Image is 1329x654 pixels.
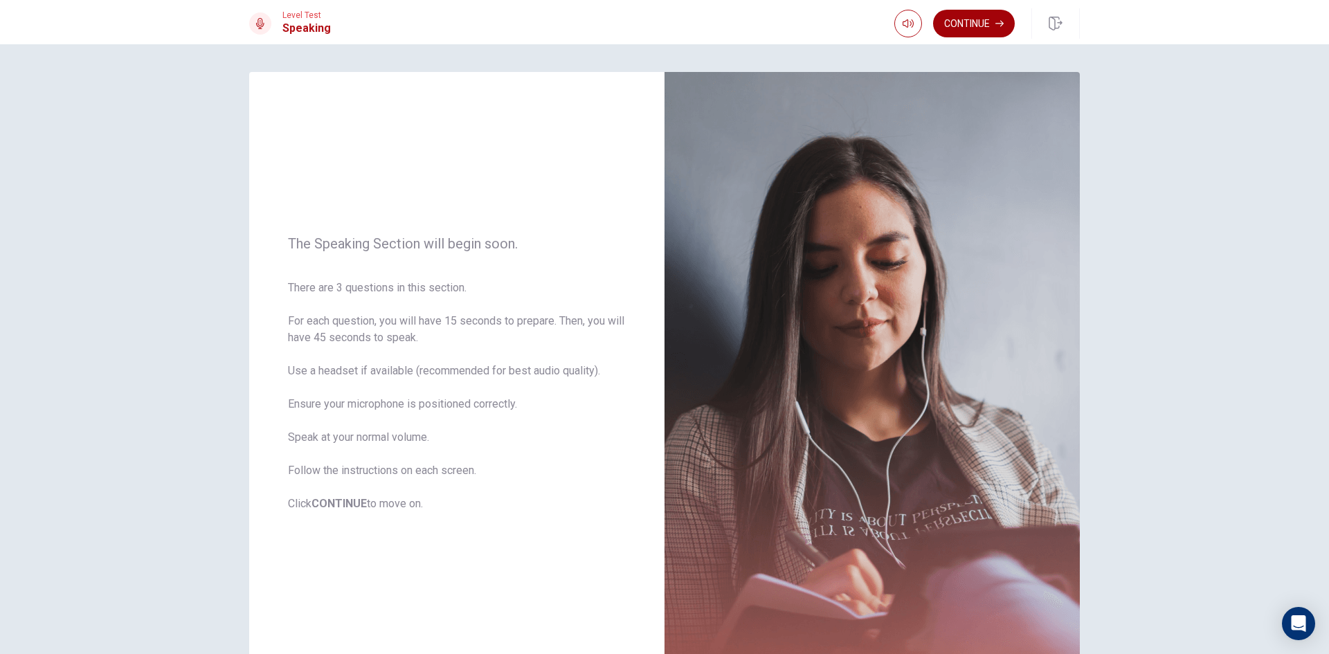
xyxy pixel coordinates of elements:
button: Continue [933,10,1015,37]
span: The Speaking Section will begin soon. [288,235,626,252]
b: CONTINUE [311,497,367,510]
span: There are 3 questions in this section. For each question, you will have 15 seconds to prepare. Th... [288,280,626,512]
h1: Speaking [282,20,331,37]
span: Level Test [282,10,331,20]
div: Open Intercom Messenger [1282,607,1315,640]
